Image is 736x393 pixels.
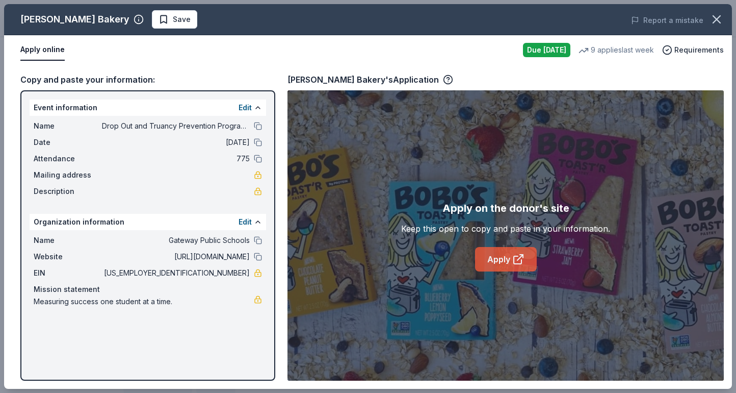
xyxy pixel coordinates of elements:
div: Organization information [30,214,266,230]
span: Website [34,251,102,263]
span: Drop Out and Truancy Prevention Programming [102,120,250,132]
button: Report a mistake [631,14,703,27]
div: Keep this open to copy and paste in your information. [401,223,610,235]
div: 9 applies last week [579,44,654,56]
span: Description [34,185,102,198]
span: Measuring success one student at a time. [34,296,254,308]
span: Requirements [674,44,724,56]
span: [URL][DOMAIN_NAME] [102,251,250,263]
button: Save [152,10,197,29]
button: Edit [239,216,252,228]
button: Requirements [662,44,724,56]
a: Apply [475,247,537,272]
div: Event information [30,100,266,116]
div: Due [DATE] [523,43,570,57]
span: Save [173,13,191,26]
div: [PERSON_NAME] Bakery's Application [287,73,453,86]
span: [US_EMPLOYER_IDENTIFICATION_NUMBER] [102,267,250,279]
span: EIN [34,267,102,279]
div: Apply on the donor's site [442,200,569,216]
span: Mailing address [34,169,102,181]
div: Mission statement [34,283,262,296]
button: Edit [239,102,252,114]
button: Apply online [20,39,65,61]
span: 775 [102,153,250,165]
div: [PERSON_NAME] Bakery [20,11,129,28]
span: Date [34,136,102,149]
span: [DATE] [102,136,250,149]
div: Copy and paste your information: [20,73,275,86]
span: Attendance [34,153,102,165]
span: Name [34,234,102,247]
span: Name [34,120,102,132]
span: Gateway Public Schools [102,234,250,247]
